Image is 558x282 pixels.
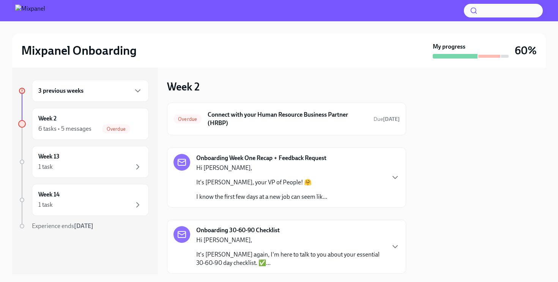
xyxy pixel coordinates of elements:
span: Due [374,116,400,122]
a: Week 141 task [18,184,149,216]
p: It's [PERSON_NAME], your VP of People! 🤗 [196,178,327,187]
strong: [DATE] [74,222,93,230]
strong: [DATE] [383,116,400,122]
span: July 29th, 2025 19:00 [374,116,400,123]
h6: Connect with your Human Resource Business Partner (HRBP) [208,111,367,127]
div: 1 task [38,201,53,209]
h3: 60% [515,44,537,57]
a: Week 131 task [18,146,149,178]
h6: Week 14 [38,190,60,199]
p: I know the first few days at a new job can seem lik... [196,193,327,201]
a: Week 26 tasks • 5 messagesOverdue [18,108,149,140]
img: Mixpanel [15,5,45,17]
span: Overdue [173,116,202,122]
div: 3 previous weeks [32,80,149,102]
strong: Onboarding Week One Recap + Feedback Request [196,154,326,162]
h6: Week 13 [38,152,60,161]
strong: My progress [433,43,465,51]
h3: Week 2 [167,80,200,93]
span: Experience ends [32,222,93,230]
h6: 3 previous weeks [38,87,84,95]
div: 6 tasks • 5 messages [38,125,91,133]
span: Overdue [102,126,130,132]
div: 1 task [38,163,53,171]
p: Hi [PERSON_NAME], [196,236,385,244]
a: OverdueConnect with your Human Resource Business Partner (HRBP)Due[DATE] [173,109,400,129]
h6: Week 2 [38,114,57,123]
p: Hi [PERSON_NAME], [196,164,327,172]
h2: Mixpanel Onboarding [21,43,137,58]
p: It's [PERSON_NAME] again, I'm here to talk to you about your essential 30-60-90 day checklist. ✅... [196,250,385,267]
strong: Onboarding 30-60-90 Checklist [196,226,280,234]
